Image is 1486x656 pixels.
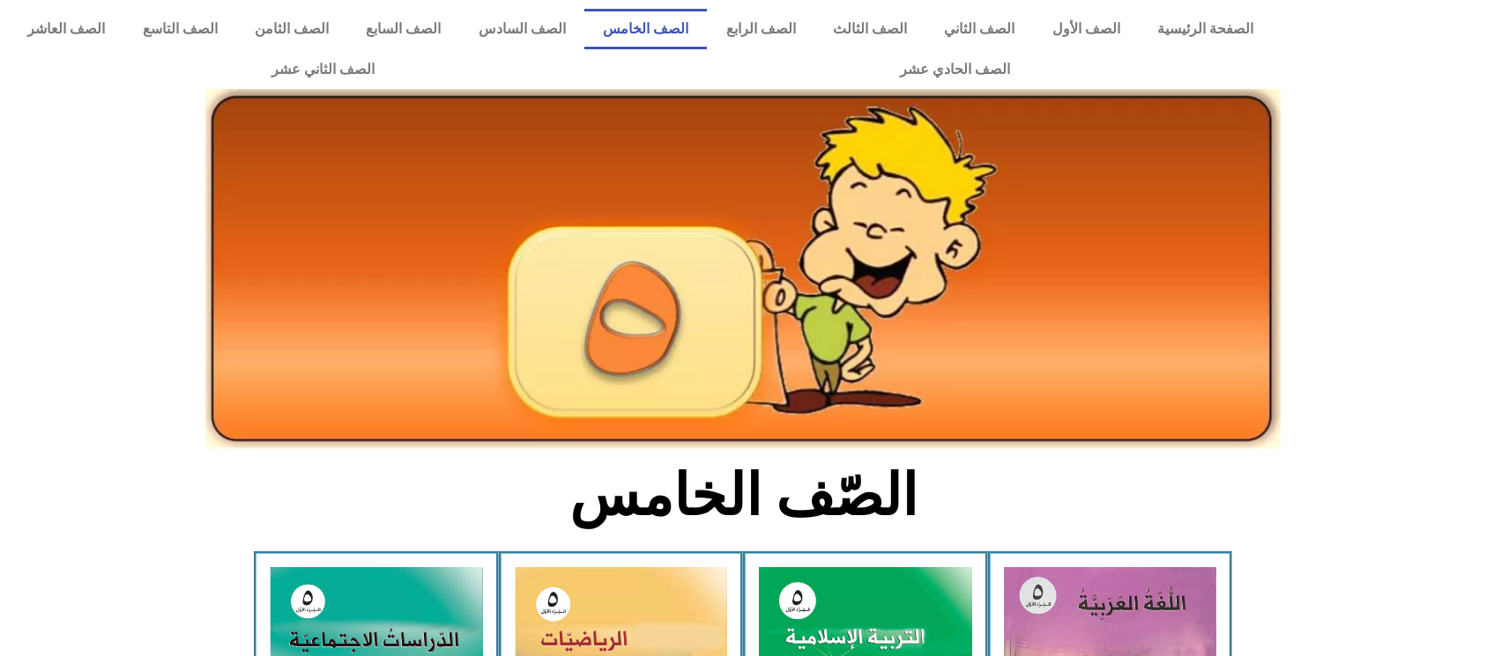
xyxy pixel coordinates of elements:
[707,9,814,49] a: الصف الرابع
[925,9,1033,49] a: الصف الثاني
[814,9,925,49] a: الصف الثالث
[1139,9,1272,49] a: الصفحة الرئيسية
[347,9,459,49] a: الصف السابع
[1034,9,1139,49] a: الصف الأول
[9,49,637,90] a: الصف الثاني عشر
[452,461,1035,530] h2: الصّف الخامس
[637,49,1273,90] a: الصف الحادي عشر
[123,9,235,49] a: الصف التاسع
[460,9,584,49] a: الصف السادس
[236,9,347,49] a: الصف الثامن
[584,9,707,49] a: الصف الخامس
[9,9,123,49] a: الصف العاشر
